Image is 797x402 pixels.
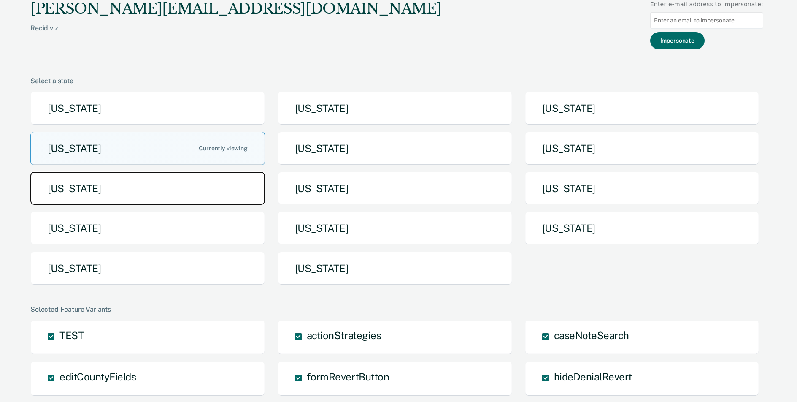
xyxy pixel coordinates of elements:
[30,24,441,46] div: Recidiviz
[30,172,265,205] button: [US_STATE]
[554,329,629,341] span: caseNoteSearch
[278,92,512,125] button: [US_STATE]
[307,329,381,341] span: actionStrategies
[307,371,389,383] span: formRevertButton
[30,132,265,165] button: [US_STATE]
[278,172,512,205] button: [US_STATE]
[59,329,84,341] span: TEST
[278,132,512,165] button: [US_STATE]
[30,77,763,85] div: Select a state
[650,32,705,49] button: Impersonate
[278,212,512,245] button: [US_STATE]
[59,371,136,383] span: editCountyFields
[525,212,759,245] button: [US_STATE]
[525,92,759,125] button: [US_STATE]
[30,252,265,285] button: [US_STATE]
[30,212,265,245] button: [US_STATE]
[525,132,759,165] button: [US_STATE]
[30,92,265,125] button: [US_STATE]
[650,12,763,29] input: Enter an email to impersonate...
[278,252,512,285] button: [US_STATE]
[525,172,759,205] button: [US_STATE]
[30,305,763,313] div: Selected Feature Variants
[554,371,632,383] span: hideDenialRevert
